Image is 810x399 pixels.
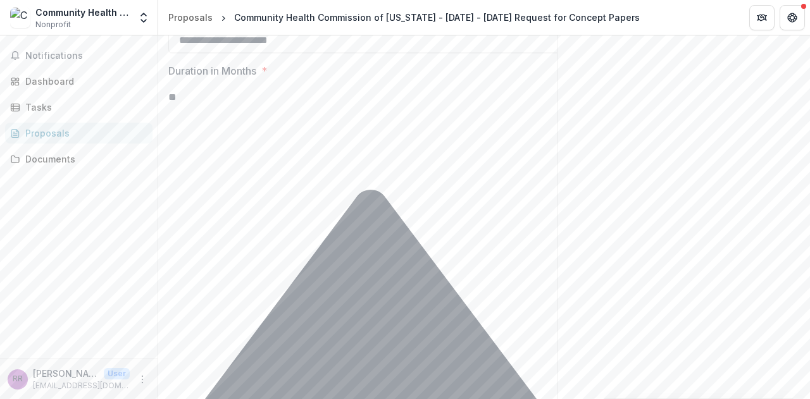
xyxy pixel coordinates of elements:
a: Proposals [5,123,153,144]
div: Tasks [25,101,142,114]
p: User [104,368,130,379]
div: Community Health Commission of [US_STATE] - [DATE] - [DATE] Request for Concept Papers [234,11,640,24]
a: Tasks [5,97,153,118]
nav: breadcrumb [163,8,645,27]
p: [PERSON_NAME] [33,367,99,380]
button: Notifications [5,46,153,66]
div: Proposals [25,126,142,140]
button: Open entity switcher [135,5,153,30]
a: Dashboard [5,71,153,92]
div: Riisa Rawlins [13,375,23,383]
div: Community Health Commission of [US_STATE] [35,6,130,19]
a: Proposals [163,8,218,27]
span: Notifications [25,51,147,61]
a: Documents [5,149,153,169]
div: Proposals [168,11,213,24]
div: Documents [25,152,142,166]
span: Nonprofit [35,19,71,30]
img: Community Health Commission of Missouri [10,8,30,28]
button: Partners [749,5,775,30]
p: [EMAIL_ADDRESS][DOMAIN_NAME] [33,380,130,391]
button: Get Help [780,5,805,30]
div: Dashboard [25,75,142,88]
p: Duration in Months [168,63,256,78]
button: More [135,372,150,387]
